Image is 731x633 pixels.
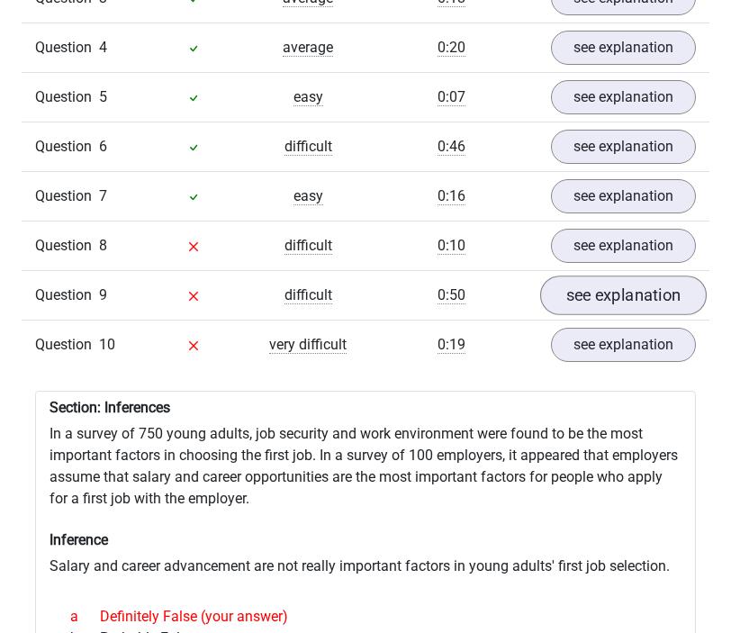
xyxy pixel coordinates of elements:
span: difficult [284,237,332,255]
span: 0:16 [438,187,465,205]
span: difficult [284,138,332,156]
span: Question [35,136,99,158]
span: 0:07 [438,88,465,106]
h6: Inference [50,531,681,548]
span: easy [293,88,323,106]
span: 0:46 [438,138,465,156]
span: difficult [284,286,332,304]
span: a [70,606,100,628]
span: average [283,39,333,57]
span: 5 [99,88,107,105]
a: see explanation [551,179,696,213]
div: Definitely False (your answer) [57,606,674,628]
span: 0:10 [438,237,465,255]
span: 4 [99,39,107,56]
span: Question [35,37,99,59]
span: 10 [99,336,115,353]
span: 9 [99,286,107,303]
span: 0:50 [438,286,465,304]
a: see explanation [551,31,696,65]
span: 6 [99,138,107,155]
span: Question [35,285,99,306]
a: see explanation [551,130,696,164]
span: 8 [99,237,107,254]
span: Question [35,86,99,108]
span: easy [293,187,323,205]
span: Question [35,334,99,356]
a: see explanation [551,80,696,114]
span: Question [35,185,99,207]
span: very difficult [269,336,347,354]
span: 7 [99,187,107,204]
a: see explanation [551,328,696,362]
h6: Section: Inferences [50,399,681,416]
span: 0:19 [438,336,465,354]
span: 0:20 [438,39,465,57]
a: see explanation [551,229,696,263]
a: see explanation [540,276,707,315]
span: Question [35,235,99,257]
